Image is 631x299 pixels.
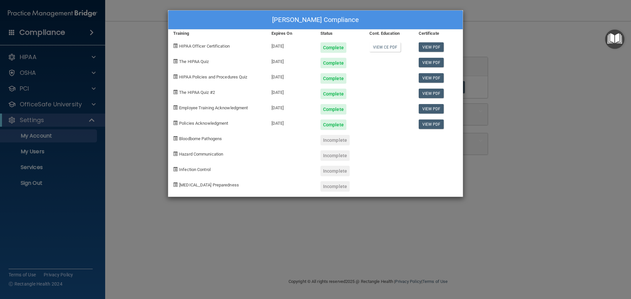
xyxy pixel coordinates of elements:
[419,104,444,114] a: View PDF
[320,119,346,130] div: Complete
[168,30,267,37] div: Training
[320,73,346,84] div: Complete
[179,59,209,64] span: The HIPAA Quiz
[320,150,350,161] div: Incomplete
[267,30,315,37] div: Expires On
[320,166,350,176] div: Incomplete
[315,30,364,37] div: Status
[419,89,444,98] a: View PDF
[179,105,248,110] span: Employee Training Acknowledgment
[267,99,315,115] div: [DATE]
[320,42,346,53] div: Complete
[179,75,247,79] span: HIPAA Policies and Procedures Quiz
[179,182,239,187] span: [MEDICAL_DATA] Preparedness
[267,53,315,68] div: [DATE]
[179,152,223,157] span: Hazard Communication
[179,90,215,95] span: The HIPAA Quiz #2
[605,30,624,49] button: Open Resource Center
[419,42,444,52] a: View PDF
[414,30,463,37] div: Certificate
[267,84,315,99] div: [DATE]
[320,104,346,115] div: Complete
[419,58,444,67] a: View PDF
[364,30,413,37] div: Cont. Education
[267,37,315,53] div: [DATE]
[419,73,444,83] a: View PDF
[320,58,346,68] div: Complete
[179,121,228,126] span: Policies Acknowledgment
[267,68,315,84] div: [DATE]
[267,115,315,130] div: [DATE]
[179,136,222,141] span: Bloodborne Pathogens
[320,135,350,145] div: Incomplete
[168,11,463,30] div: [PERSON_NAME] Compliance
[320,89,346,99] div: Complete
[320,181,350,192] div: Incomplete
[419,119,444,129] a: View PDF
[179,44,230,49] span: HIPAA Officer Certification
[369,42,401,52] a: View CE PDF
[179,167,211,172] span: Infection Control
